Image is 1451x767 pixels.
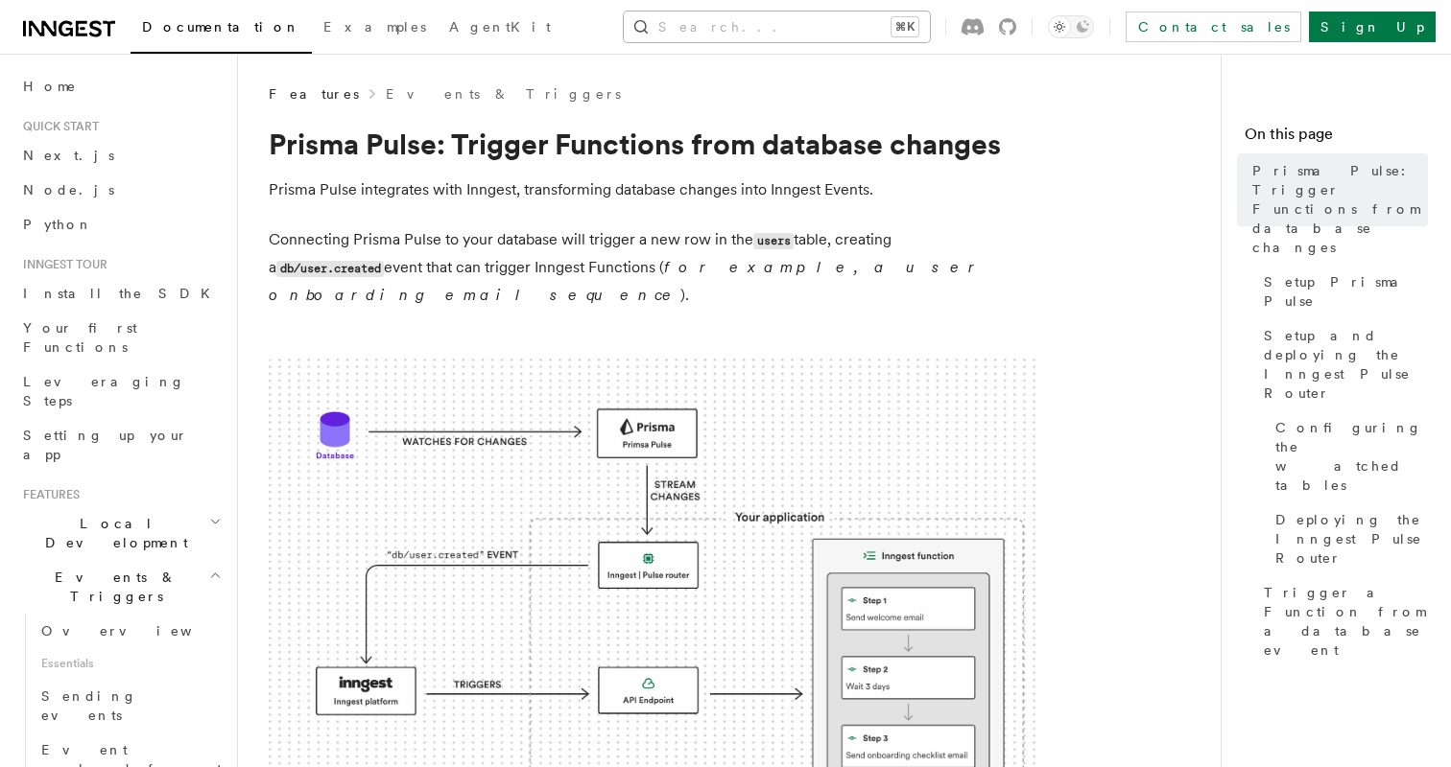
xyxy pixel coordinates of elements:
span: Setup and deploying the Inngest Pulse Router [1264,326,1428,403]
button: Local Development [15,506,226,560]
span: Setting up your app [23,428,188,462]
h1: Prisma Pulse: Trigger Functions from database changes [269,127,1036,161]
span: Documentation [142,19,300,35]
a: Setting up your app [15,418,226,472]
button: Search...⌘K [624,12,930,42]
span: Local Development [15,514,209,552]
span: Essentials [34,648,226,679]
a: Examples [312,6,438,52]
a: Home [15,69,226,104]
a: Setup and deploying the Inngest Pulse Router [1256,318,1428,410]
a: Trigger a Function from a database event [1256,575,1428,667]
span: Events & Triggers [15,568,209,606]
code: db/user.created [276,261,384,277]
span: Your first Functions [23,320,137,355]
span: Python [23,217,93,232]
span: Setup Prisma Pulse [1264,272,1428,311]
a: Setup Prisma Pulse [1256,265,1428,318]
a: Sign Up [1309,12,1436,42]
button: Toggle dark mode [1048,15,1094,38]
span: Inngest tour [15,257,107,272]
span: Next.js [23,148,114,163]
span: Prisma Pulse: Trigger Functions from database changes [1252,161,1428,257]
span: Deploying the Inngest Pulse Router [1275,510,1428,568]
span: Node.js [23,182,114,198]
span: Sending events [41,688,137,723]
button: Events & Triggers [15,560,226,614]
span: Trigger a Function from a database event [1264,583,1428,660]
a: Next.js [15,138,226,173]
p: Prisma Pulse integrates with Inngest, transforming database changes into Inngest Events. [269,176,1036,203]
a: AgentKit [438,6,562,52]
a: Documentation [131,6,312,54]
p: Connecting Prisma Pulse to your database will trigger a new row in the table, creating a event th... [269,226,1036,309]
span: Features [269,84,359,104]
h4: On this page [1245,123,1428,153]
a: Prisma Pulse: Trigger Functions from database changes [1245,153,1428,265]
a: Your first Functions [15,311,226,364]
a: Deploying the Inngest Pulse Router [1268,502,1428,575]
code: users [753,233,794,249]
a: Configuring the watched tables [1268,410,1428,502]
span: Configuring the watched tables [1275,418,1428,495]
span: Examples [323,19,426,35]
a: Node.js [15,173,226,207]
span: Install the SDK [23,286,222,301]
a: Overview [34,614,226,648]
a: Contact sales [1126,12,1301,42]
span: Leveraging Steps [23,374,185,408]
a: Python [15,207,226,242]
a: Sending events [34,679,226,732]
span: AgentKit [449,19,551,35]
kbd: ⌘K [892,17,918,36]
span: Features [15,487,80,502]
a: Install the SDK [15,276,226,311]
span: Quick start [15,119,99,134]
span: Overview [41,623,239,639]
span: Home [23,77,77,96]
a: Leveraging Steps [15,364,226,418]
a: Events & Triggers [386,84,621,104]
